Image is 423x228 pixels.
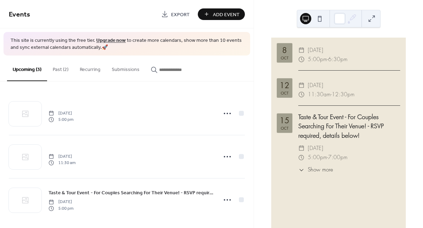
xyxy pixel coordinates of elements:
[327,153,328,162] span: -
[9,8,30,21] span: Events
[308,46,323,55] span: [DATE]
[48,189,213,197] a: Taste & Tour Event - For Couples Searching For Their Venue! - RSVP required, details below!
[11,37,243,51] span: This site is currently using the free tier. to create more calendars, show more than 10 events an...
[171,11,190,18] span: Export
[298,81,305,90] div: ​
[298,166,305,174] div: ​
[47,56,74,80] button: Past (2)
[308,55,327,64] span: 5:00pm
[7,56,47,81] button: Upcoming (3)
[308,81,323,90] span: [DATE]
[96,36,126,45] a: Upgrade now
[198,8,245,20] button: Add Event
[106,56,145,80] button: Submissions
[213,11,240,18] span: Add Event
[331,90,332,99] span: -
[328,153,347,162] span: 7:00pm
[48,205,73,211] span: 5:00 pm
[282,46,287,54] div: 8
[308,144,323,153] span: [DATE]
[48,199,73,205] span: [DATE]
[332,90,354,99] span: 12:30pm
[328,55,347,64] span: 6:30pm
[280,117,289,124] div: 15
[281,56,288,60] div: Oct
[298,46,305,55] div: ​
[48,117,73,123] span: 5:00 pm
[156,8,195,20] a: Export
[298,112,400,140] div: Taste & Tour Event - For Couples Searching For Their Venue! - RSVP required, details below!
[298,166,333,174] button: ​Show more
[281,91,288,95] div: Oct
[48,160,76,166] span: 11:30 am
[298,153,305,162] div: ​
[298,55,305,64] div: ​
[308,90,331,99] span: 11:30am
[48,189,213,197] span: Taste & Tour Event - For Couples Searching For Their Venue! - RSVP required, details below!
[281,126,288,130] div: Oct
[280,82,289,89] div: 12
[308,166,333,174] span: Show more
[298,90,305,99] div: ​
[48,153,76,159] span: [DATE]
[48,110,73,116] span: [DATE]
[74,56,106,80] button: Recurring
[327,55,328,64] span: -
[298,144,305,153] div: ​
[308,153,327,162] span: 5:00pm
